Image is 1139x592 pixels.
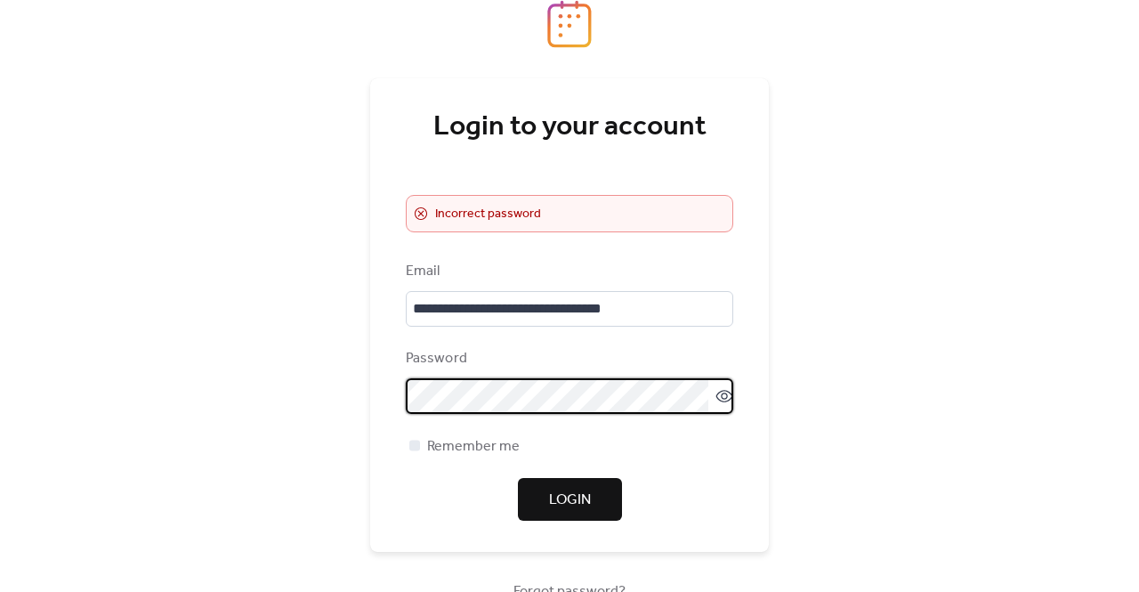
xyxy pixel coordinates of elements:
div: Email [406,261,730,282]
span: Login [549,490,591,511]
span: Incorrect password [435,204,541,225]
button: Login [518,478,622,521]
span: Remember me [427,436,520,458]
div: Password [406,348,730,369]
div: Login to your account [406,109,733,145]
